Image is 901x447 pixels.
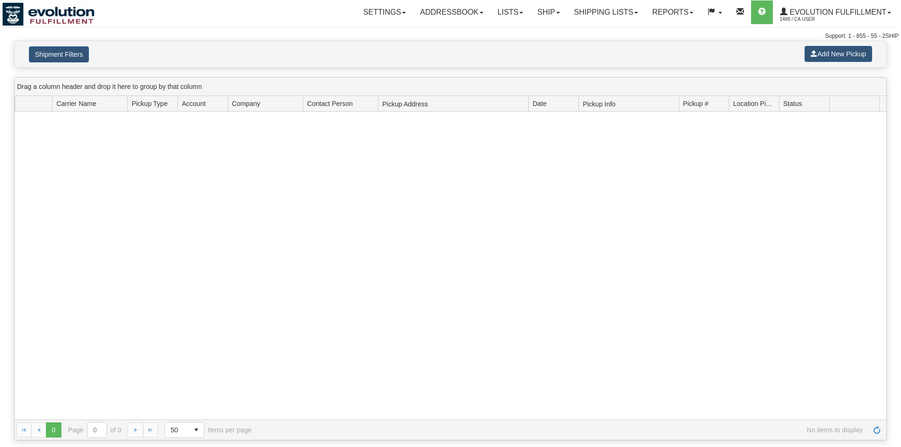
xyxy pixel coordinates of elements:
span: Page sizes drop down [165,422,204,438]
span: Evolution Fulfillment [787,8,886,16]
a: Shipping lists [567,0,645,24]
a: Lists [490,0,530,24]
a: Settings [356,0,413,24]
a: Ship [530,0,567,24]
span: Status [783,99,802,108]
span: Location Pickup [733,99,775,108]
span: Date [533,99,547,108]
span: Page 0 [46,422,61,438]
span: Pickup Address [382,96,528,111]
a: Evolution Fulfillment 1488 / CA User [773,0,898,24]
img: logo1488.jpg [2,2,95,26]
span: items per page [165,422,252,438]
span: Contact Person [307,99,353,108]
span: Carrier Name [56,99,96,108]
div: Support: 1 - 855 - 55 - 2SHIP [2,32,899,40]
button: Add New Pickup [805,46,872,62]
span: Pickup # [683,99,709,108]
button: Shipment Filters [29,46,89,62]
span: Company [232,99,260,108]
span: No items to display [265,426,863,434]
a: Refresh [869,422,884,438]
span: 50 [171,425,183,435]
span: 1488 / CA User [780,15,851,24]
span: Pickup Type [131,99,167,108]
span: Account [182,99,206,108]
a: Addressbook [413,0,490,24]
div: grid grouping header [15,78,886,96]
span: Pickup Info [583,96,679,111]
a: Reports [645,0,700,24]
span: select [189,422,204,438]
span: Page of 0 [68,422,122,438]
